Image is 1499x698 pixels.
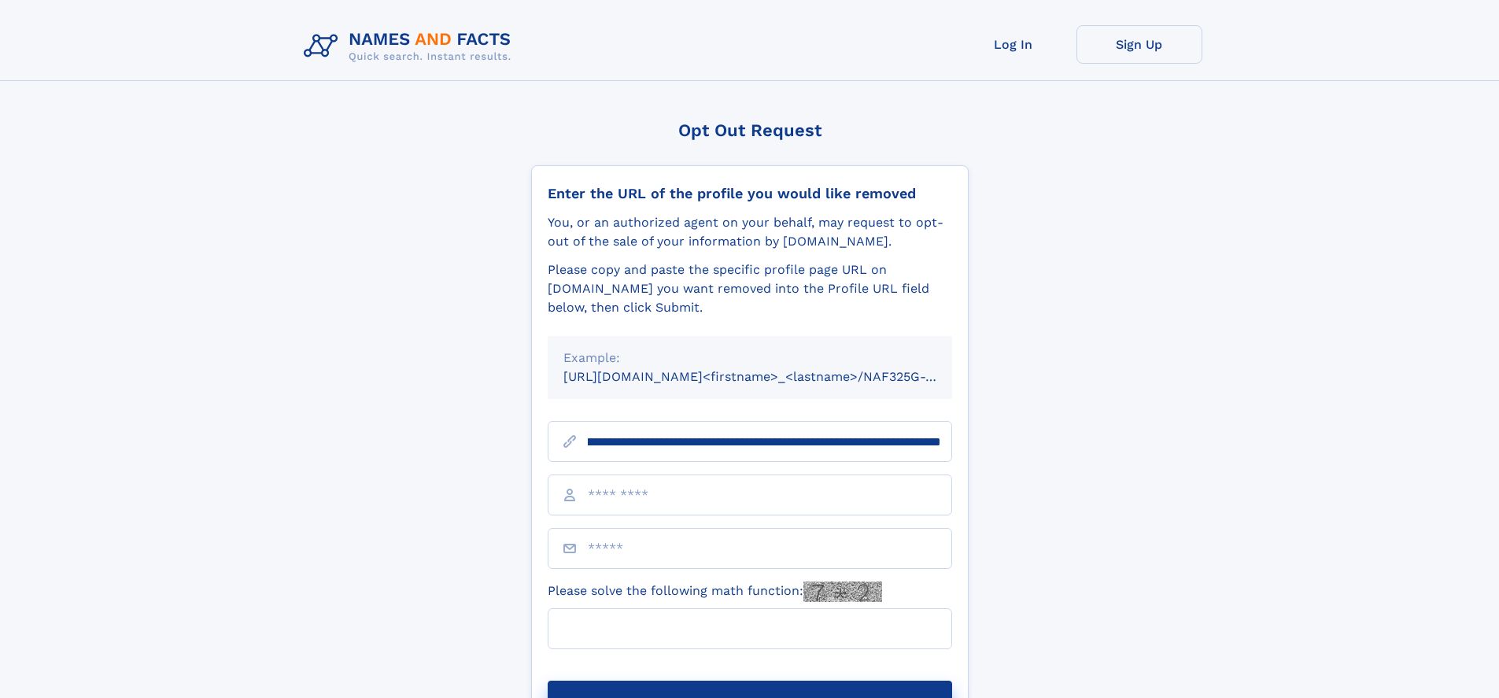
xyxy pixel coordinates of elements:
[563,369,982,384] small: [URL][DOMAIN_NAME]<firstname>_<lastname>/NAF325G-xxxxxxxx
[563,349,936,367] div: Example:
[548,582,882,602] label: Please solve the following math function:
[531,120,969,140] div: Opt Out Request
[951,25,1076,64] a: Log In
[548,213,952,251] div: You, or an authorized agent on your behalf, may request to opt-out of the sale of your informatio...
[297,25,524,68] img: Logo Names and Facts
[548,185,952,202] div: Enter the URL of the profile you would like removed
[548,260,952,317] div: Please copy and paste the specific profile page URL on [DOMAIN_NAME] you want removed into the Pr...
[1076,25,1202,64] a: Sign Up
